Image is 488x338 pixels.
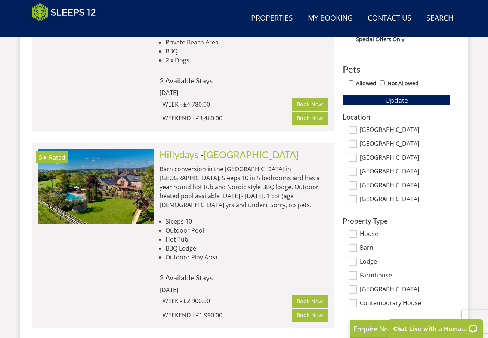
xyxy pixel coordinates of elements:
h4: 2 Available Stays [160,274,328,282]
div: [DATE] [160,88,260,97]
label: Not Allowed [387,79,418,87]
label: House [360,230,450,239]
label: [GEOGRAPHIC_DATA] [360,140,450,148]
h4: 2 Available Stays [160,77,328,84]
li: 2 x Dogs [166,56,328,65]
label: Allowed [356,79,376,87]
li: Outdoor Play Area [166,253,328,262]
span: Hillydays has a 5 star rating under the Quality in Tourism Scheme [39,153,47,162]
label: [GEOGRAPHIC_DATA] [360,196,450,204]
li: BBQ Lodge [166,244,328,253]
a: Book Now [292,112,328,125]
a: Book Now [292,98,328,110]
img: hillydays-holiday-home-accommodation-devon-sleeping-10.original.jpg [38,149,154,224]
a: My Booking [305,10,356,27]
a: Hillydays [160,149,198,160]
label: [GEOGRAPHIC_DATA] [360,168,450,176]
a: Book Now [292,309,328,322]
h3: Property Type [343,217,450,225]
label: [GEOGRAPHIC_DATA] [360,154,450,162]
label: Barn [360,244,450,252]
span: Rated [49,153,65,162]
li: Private Beach Area [166,38,328,47]
span: - [200,149,299,160]
li: Sleeps 10 [166,217,328,226]
li: Outdoor Pool [166,226,328,235]
iframe: LiveChat chat widget [383,314,488,338]
div: WEEKEND - £3,460.00 [163,114,292,123]
p: Barn conversion in the [GEOGRAPHIC_DATA] in [GEOGRAPHIC_DATA]. Sleeps 10 in 5 bedrooms and has a ... [160,165,328,209]
label: Special Offers Only [356,35,404,43]
label: [GEOGRAPHIC_DATA] [360,182,450,190]
img: Sleeps 12 [32,3,96,22]
a: 5★ Rated [38,149,154,224]
h3: Location [343,113,450,121]
a: Contact Us [365,10,414,27]
a: [GEOGRAPHIC_DATA] [204,149,299,160]
label: [GEOGRAPHIC_DATA] [360,126,450,135]
span: Update [385,96,408,105]
iframe: Customer reviews powered by Trustpilot [28,26,106,33]
button: Update [343,95,450,105]
a: Book Now [292,295,328,307]
label: [GEOGRAPHIC_DATA] [360,286,450,294]
a: Search [423,10,456,27]
p: Enquire Now [353,324,466,334]
a: Properties [248,10,296,27]
li: Hot Tub [166,235,328,244]
h3: Pets [343,64,450,74]
label: Farmhouse [360,272,450,280]
label: Contemporary House [360,299,450,308]
div: WEEK - £4,780.00 [163,100,292,109]
div: WEEK - £2,900.00 [163,296,292,305]
div: [DATE] [160,285,260,294]
label: Lodge [360,258,450,266]
li: BBQ [166,47,328,56]
div: WEEKEND - £1,990.00 [163,311,292,320]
